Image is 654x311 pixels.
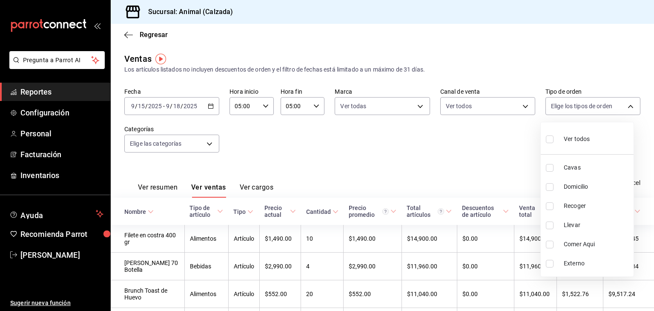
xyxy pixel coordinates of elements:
[564,135,590,144] span: Ver todos
[564,163,630,172] span: Cavas
[564,240,630,249] span: Comer Aqui
[564,259,630,268] span: Externo
[155,54,166,64] img: Tooltip marker
[564,221,630,230] span: Llevar
[564,182,630,191] span: Domicilio
[564,202,630,210] span: Recoger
